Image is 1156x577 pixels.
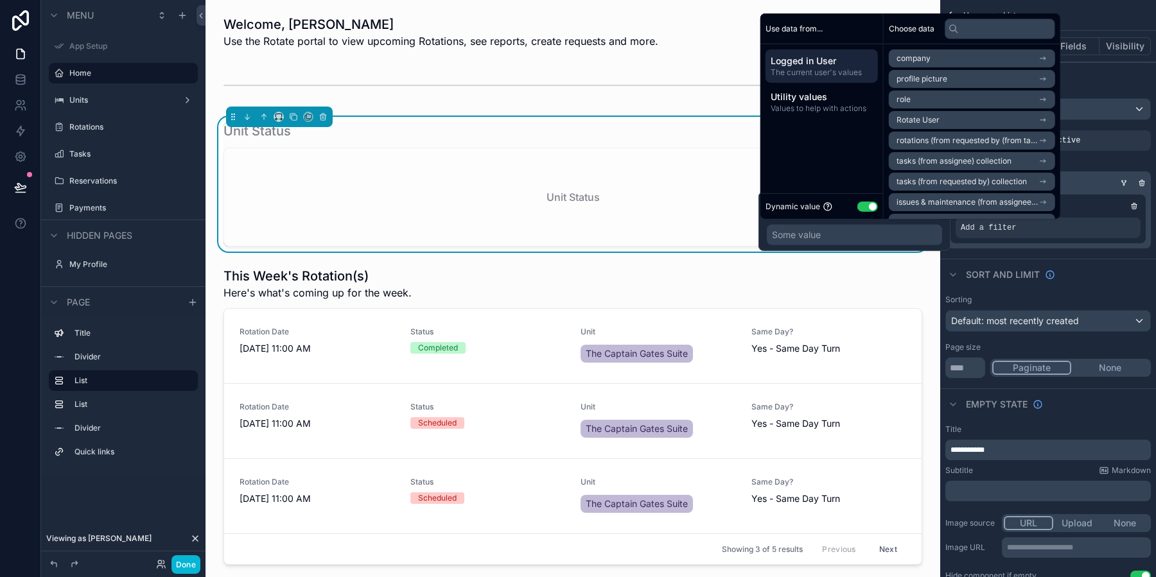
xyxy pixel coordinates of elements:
[1099,465,1151,476] a: Markdown
[69,95,177,105] label: Units
[771,67,873,78] span: The current user's values
[74,447,193,457] label: Quick links
[772,228,821,241] div: Some value
[945,424,961,435] label: Title
[771,55,873,67] span: Logged in User
[74,375,188,386] label: List
[771,90,873,103] span: Utility values
[74,399,193,409] label: List
[74,423,193,433] label: Divider
[945,465,973,476] label: Subtitle
[870,539,906,559] button: Next
[945,342,981,352] label: Page size
[69,68,190,78] label: Home
[945,518,997,528] label: Image source
[945,440,1151,460] div: scrollable content
[951,315,1079,326] span: Default: most recently created
[771,103,873,114] span: Values to help with actions
[1099,37,1151,55] button: Visibility
[1053,516,1101,530] button: Upload
[223,122,291,140] h1: Unit Status
[1002,537,1151,558] div: scrollable content
[766,23,823,33] span: Use data from...
[67,296,90,309] span: Page
[760,44,883,124] div: scrollable content
[1003,10,1016,21] span: List
[945,542,997,553] label: Image URL
[966,268,1040,281] span: Sort And Limit
[67,229,132,242] span: Hidden pages
[74,352,193,362] label: Divider
[1004,516,1053,530] button: URL
[945,481,1151,501] div: scrollable content
[69,176,195,186] label: Reservations
[69,259,195,270] label: My Profile
[963,10,985,21] span: Home
[69,122,195,132] label: Rotations
[69,149,195,159] label: Tasks
[766,201,820,211] span: Dynamic value
[945,310,1151,332] button: Default: most recently created
[1112,465,1151,476] span: Markdown
[171,555,200,574] button: Done
[1049,37,1100,55] button: Fields
[1053,136,1080,145] span: Active
[67,9,94,22] span: Menu
[961,223,1016,233] span: Add a filter
[992,361,1071,375] button: Paginate
[722,544,803,555] span: Showing 3 of 5 results
[1071,361,1149,375] button: None
[1101,516,1149,530] button: None
[69,41,195,51] label: App Setup
[945,295,972,305] label: Sorting
[547,189,600,205] h2: Unit Status
[74,328,193,338] label: Title
[889,23,934,33] span: Choose data
[41,317,206,475] div: scrollable content
[966,398,1028,411] span: Empty state
[46,533,152,544] span: Viewing as [PERSON_NAME]
[69,203,195,213] label: Payments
